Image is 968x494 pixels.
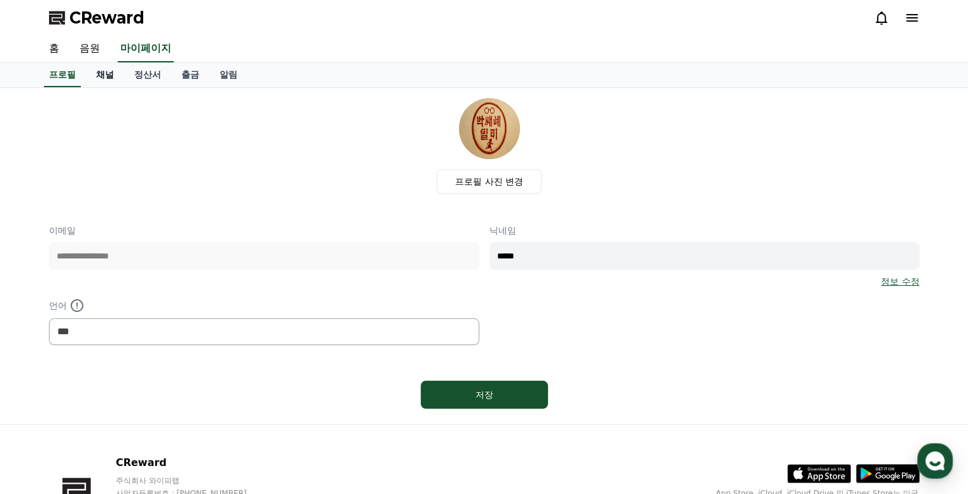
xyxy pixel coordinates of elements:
a: CReward [49,8,144,28]
a: 마이페이지 [118,36,174,62]
p: 이메일 [49,224,479,237]
span: 대화 [116,408,132,418]
a: 정산서 [124,63,171,87]
a: 출금 [171,63,209,87]
button: 저장 [421,381,548,409]
a: 채널 [86,63,124,87]
a: 정보 수정 [881,275,919,288]
div: 저장 [446,388,523,401]
a: 알림 [209,63,248,87]
a: 음원 [69,36,110,62]
p: CReward [116,455,271,470]
a: 대화 [84,388,164,420]
img: profile_image [459,98,520,159]
p: 주식회사 와이피랩 [116,476,271,486]
p: 언어 [49,298,479,313]
span: 설정 [197,407,212,418]
a: 홈 [39,36,69,62]
label: 프로필 사진 변경 [437,169,542,194]
span: CReward [69,8,144,28]
a: 설정 [164,388,244,420]
p: 닉네임 [489,224,920,237]
a: 홈 [4,388,84,420]
a: 프로필 [44,63,81,87]
span: 홈 [40,407,48,418]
